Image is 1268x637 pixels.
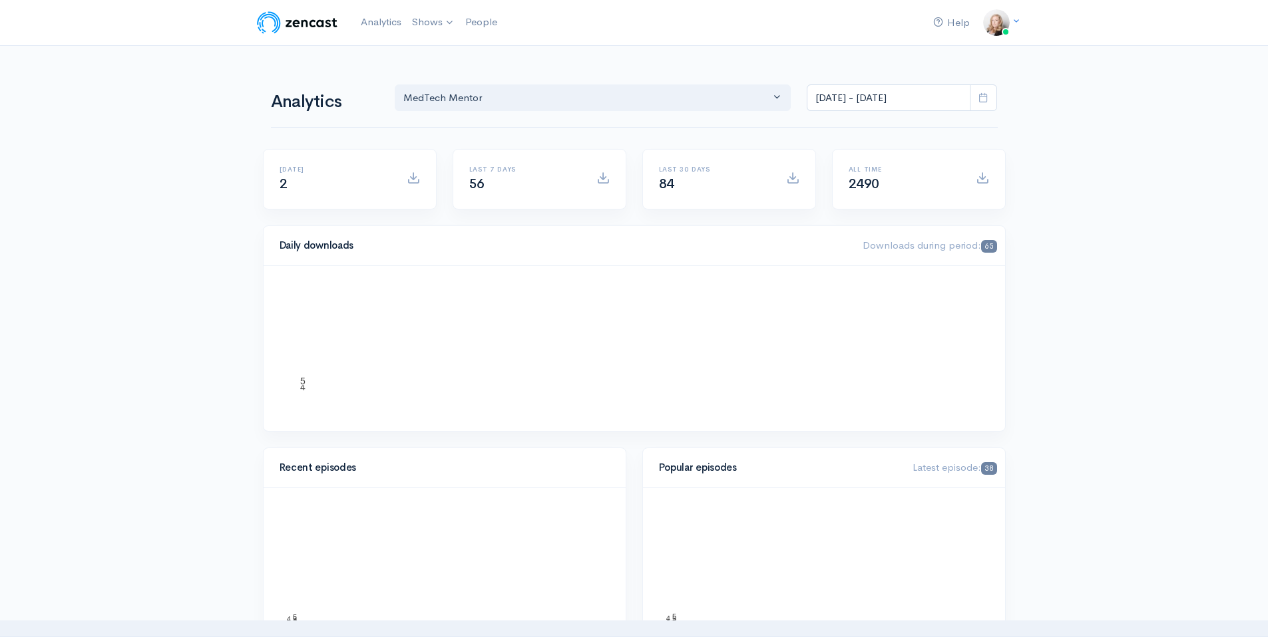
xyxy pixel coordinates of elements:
[460,8,503,37] a: People
[1223,592,1255,624] iframe: gist-messenger-bubble-iframe
[849,166,960,173] h6: All time
[981,462,996,475] span: 38
[286,614,296,622] text: 4.5
[983,9,1010,36] img: ...
[355,8,407,37] a: Analytics
[469,176,485,192] span: 56
[928,9,975,37] a: Help
[280,176,288,192] span: 2
[659,176,674,192] span: 84
[271,92,379,112] h1: Analytics
[280,166,391,173] h6: [DATE]
[292,613,296,621] text: 5
[659,462,897,473] h4: Popular episodes
[280,282,989,415] svg: A chart.
[807,84,970,112] input: analytics date range selector
[659,166,770,173] h6: Last 30 days
[849,176,879,192] span: 2490
[666,614,676,622] text: 4.5
[280,504,610,637] svg: A chart.
[659,504,989,637] svg: A chart.
[407,8,460,37] a: Shows
[469,166,580,173] h6: Last 7 days
[981,240,996,253] span: 65
[672,612,676,620] text: 5
[863,239,996,251] span: Downloads during period:
[280,240,847,251] h4: Daily downloads
[255,9,339,36] img: ZenCast Logo
[300,376,306,386] text: 5
[403,90,771,106] div: MedTech Mentor
[280,462,602,473] h4: Recent episodes
[395,84,791,112] button: MedTech Mentor
[300,382,306,392] text: 4
[913,461,996,473] span: Latest episode:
